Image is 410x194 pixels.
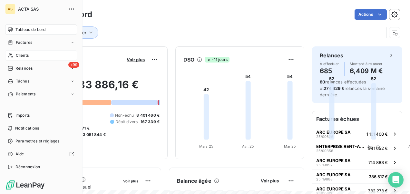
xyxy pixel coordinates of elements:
span: -3 051 844 € [81,132,106,138]
span: 386 517 € [369,174,388,179]
span: 714 883 € [368,160,388,165]
a: +99Relances [5,63,77,73]
span: ARC EUROPE SA [316,158,351,163]
span: Notifications [15,125,39,131]
h2: 13 083 886,16 € [36,78,160,98]
span: Non-échu [115,112,134,118]
span: 8 401 460 € [136,112,160,118]
span: Tableau de bord [15,27,45,33]
button: Actions [355,9,387,20]
a: Imports [5,110,77,121]
span: ARC EUROPE SA [316,186,351,191]
span: Montant à relancer [350,62,383,66]
span: Tâches [16,78,29,84]
a: Aide [5,149,77,159]
tspan: Juin 25 [325,144,338,149]
span: +99 [68,62,79,68]
button: Voir plus [125,57,147,63]
img: Logo LeanPay [5,180,45,190]
tspan: Mai 25 [284,144,296,149]
span: À effectuer [320,62,339,66]
span: ARC EUROPE SA [316,172,351,177]
span: Paramètres et réglages [15,138,59,144]
h6: Balance âgée [177,177,211,185]
span: 25-19888 [316,177,333,181]
span: -11 jours [205,57,229,63]
button: Voir plus [121,178,140,184]
tspan: Mars 25 [199,144,213,149]
span: Paiements [16,91,35,97]
h6: Relances [320,52,343,59]
span: Relances [15,65,33,71]
a: Paiements [5,89,77,99]
span: Voir plus [261,178,279,183]
span: 167 339 € [141,119,160,125]
span: Voir plus [123,179,138,183]
span: Factures [16,40,32,45]
h6: DSO [183,56,194,63]
tspan: Juil. 25 [367,144,380,149]
span: Aide [15,151,24,157]
span: Voir plus [127,57,145,62]
span: Débit divers [115,119,138,125]
button: ARC EUROPE SA25-19892714 883 € [312,155,402,169]
tspan: Avr. 25 [242,144,254,149]
span: 25-19892 [316,163,333,167]
span: ACTA SAS [18,6,64,12]
span: Déconnexion [15,164,40,170]
span: Imports [15,112,30,118]
a: Factures [5,37,77,48]
a: Tableau de bord [5,24,77,35]
a: Clients [5,50,77,61]
div: AS [5,4,15,14]
button: ARC EUROPE SA25-19888386 517 € [312,169,402,183]
button: Voir plus [259,178,281,184]
div: Open Intercom Messenger [388,172,404,188]
span: 332 273 € [368,188,388,193]
span: Clients [16,53,29,58]
a: Paramètres et réglages [5,136,77,146]
a: Tâches [5,76,77,86]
